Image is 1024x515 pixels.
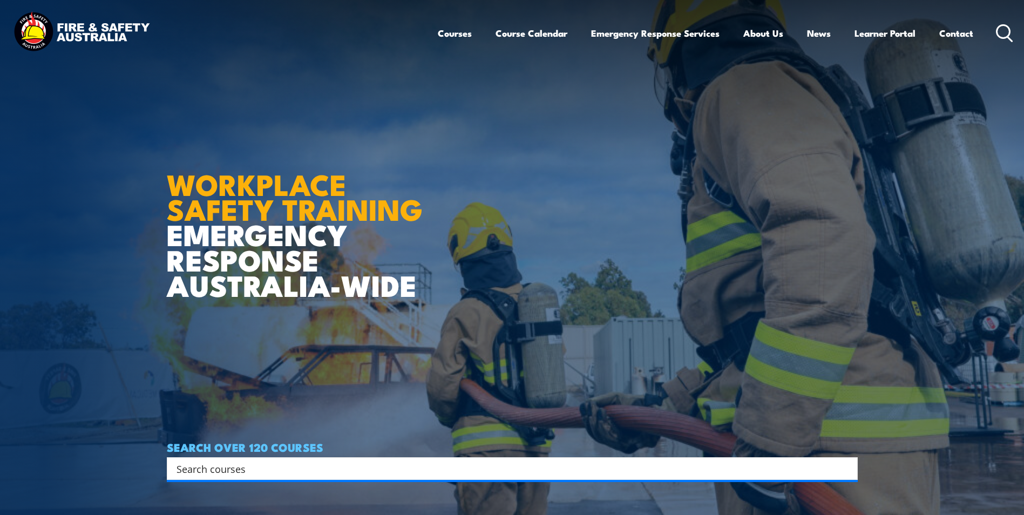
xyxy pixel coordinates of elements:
a: Courses [438,19,472,48]
a: About Us [743,19,783,48]
a: News [807,19,831,48]
h4: SEARCH OVER 120 COURSES [167,441,858,453]
form: Search form [179,461,836,476]
a: Contact [939,19,973,48]
input: Search input [177,460,834,477]
a: Course Calendar [496,19,567,48]
button: Search magnifier button [839,461,854,476]
a: Emergency Response Services [591,19,720,48]
strong: WORKPLACE SAFETY TRAINING [167,161,423,231]
a: Learner Portal [855,19,916,48]
h1: EMERGENCY RESPONSE AUSTRALIA-WIDE [167,144,431,297]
